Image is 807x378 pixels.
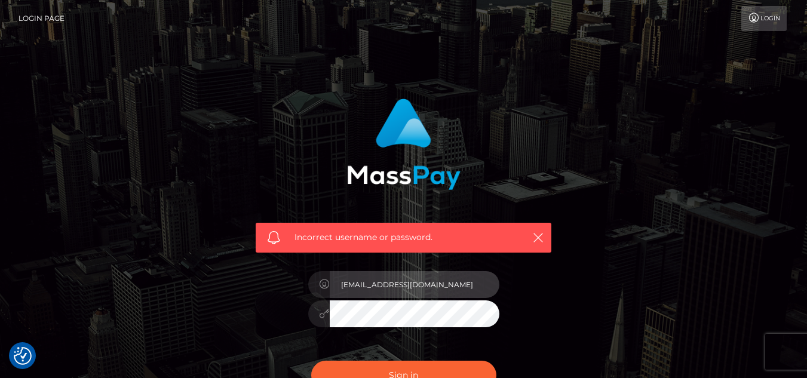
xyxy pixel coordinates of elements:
a: Login [741,6,787,31]
span: Incorrect username or password. [294,231,513,244]
input: Username... [330,271,499,298]
a: Login Page [19,6,65,31]
img: Revisit consent button [14,347,32,365]
img: MassPay Login [347,99,461,190]
button: Consent Preferences [14,347,32,365]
